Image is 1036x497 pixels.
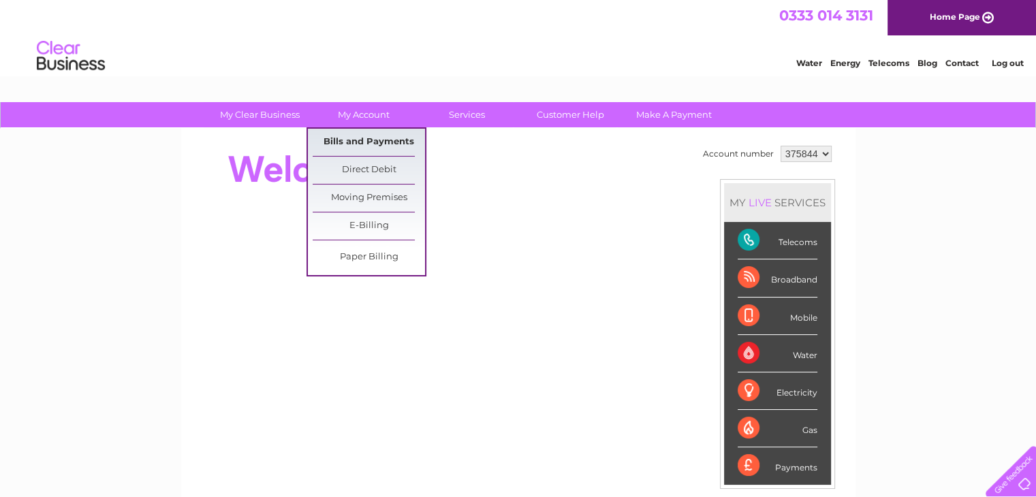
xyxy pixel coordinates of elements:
a: E-Billing [313,212,425,240]
div: Clear Business is a trading name of Verastar Limited (registered in [GEOGRAPHIC_DATA] No. 3667643... [197,7,841,66]
a: My Account [307,102,420,127]
a: Contact [945,58,979,68]
a: Services [411,102,523,127]
a: 0333 014 3131 [779,7,873,24]
div: MY SERVICES [724,183,831,222]
a: Customer Help [514,102,627,127]
div: Payments [738,447,817,484]
a: Water [796,58,822,68]
div: Gas [738,410,817,447]
a: Bills and Payments [313,129,425,156]
img: logo.png [36,35,106,77]
a: Moving Premises [313,185,425,212]
a: Log out [991,58,1023,68]
a: Paper Billing [313,244,425,271]
div: Electricity [738,372,817,410]
div: Water [738,335,817,372]
td: Account number [700,142,777,165]
div: Broadband [738,259,817,297]
a: My Clear Business [204,102,316,127]
a: Blog [917,58,937,68]
div: Telecoms [738,222,817,259]
a: Telecoms [868,58,909,68]
div: LIVE [746,196,774,209]
div: Mobile [738,298,817,335]
a: Make A Payment [618,102,730,127]
a: Direct Debit [313,157,425,184]
a: Energy [830,58,860,68]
